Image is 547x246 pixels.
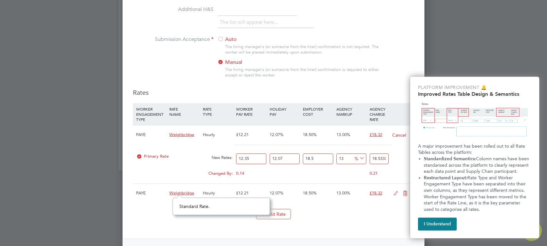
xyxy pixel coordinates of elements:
[225,67,382,78] div: The hiring manager's (or someone from the hirer) confirmation is required to either accept or rej...
[424,175,528,212] span: Rate Type and Worker Engagement Type have been separated into their own columns, as they represen...
[270,132,283,137] span: 12.07%
[134,167,234,180] div: Changed By:
[236,171,244,176] span: 0.14
[370,132,382,137] span: £18.32
[234,184,268,202] div: £12.21
[268,103,301,120] div: HOLIDAY PAY
[220,18,281,27] li: The list will appear here...
[336,132,350,137] span: 13.00%
[201,103,234,120] div: RATE TYPE
[303,132,317,137] span: 18.50%
[418,91,532,97] h2: Improved Rates Table Design & Semantics
[234,125,268,144] div: £12.21
[136,153,169,159] span: Primary Rate
[370,171,378,176] span: 0.21
[256,209,291,219] button: Add Rate
[217,36,298,43] label: Auto
[201,152,234,164] div: New Rates:
[225,44,382,55] div: The hiring manager's (or someone from the hirer) confirmation is not required. The worker will be...
[270,190,283,196] span: 12.07%
[133,6,214,13] label: Additional H&S
[424,156,476,162] strong: Standardized Semantics:
[133,36,214,43] label: Submission Acceptance
[370,190,382,196] span: £18.32
[410,77,539,238] div: Improved Rate Table Semantics
[201,125,234,144] div: Hourly
[301,103,334,120] div: EMPLOYER COST
[179,203,210,209] span: Standard Rate.
[169,132,194,137] span: Weighbridge
[424,175,467,181] strong: Restructured Layout:
[134,103,168,125] div: WORKER ENGAGEMENT TYPE
[368,103,390,125] div: AGENCY CHARGE RATE
[133,88,414,97] h3: Rates
[234,103,268,120] div: WORKER PAY RATE
[352,154,365,162] span: %
[418,218,457,231] button: I Understand
[134,125,168,144] div: PAYE
[418,84,532,91] p: Platform Improvement 🔔
[336,190,350,196] span: 13.00%
[303,190,317,196] span: 18.50%
[169,190,194,196] span: Weighbridge
[424,156,531,174] span: Column names have been standarised across the platform to clearly represent each data point and S...
[418,143,532,156] p: A major improvement has been rolled out to all Rate Tables across the platform:
[201,184,234,202] div: Hourly
[335,103,368,120] div: AGENCY MARKUP
[168,103,201,120] div: RATE NAME
[217,59,298,66] label: Manual
[392,132,406,138] button: Cancel
[418,100,532,141] img: Updated Rates Table Design & Semantics
[134,184,168,202] div: PAYE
